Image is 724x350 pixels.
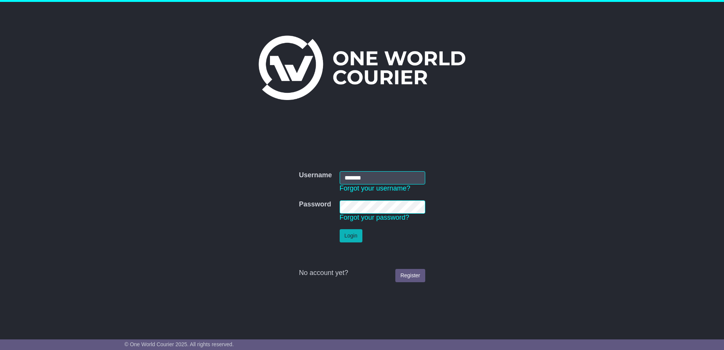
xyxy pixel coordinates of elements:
button: Login [340,229,362,242]
div: No account yet? [299,269,425,277]
label: Password [299,200,331,209]
span: © One World Courier 2025. All rights reserved. [125,341,234,347]
img: One World [259,36,465,100]
a: Forgot your password? [340,214,409,221]
a: Register [395,269,425,282]
a: Forgot your username? [340,184,410,192]
label: Username [299,171,332,180]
